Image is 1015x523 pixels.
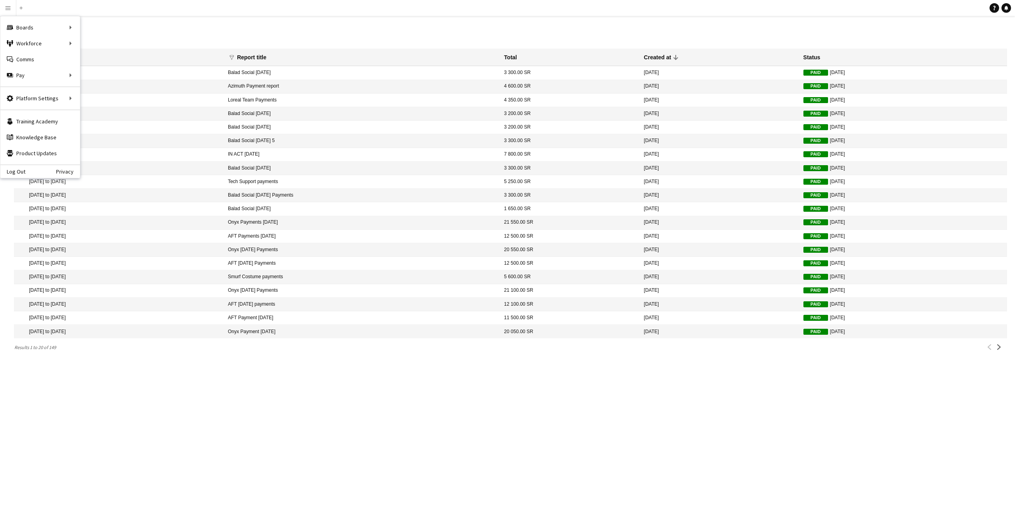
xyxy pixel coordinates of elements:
mat-cell: 3 300.00 SR [500,189,640,202]
mat-cell: [DATE] [640,80,799,94]
mat-cell: [DATE] [799,202,1007,216]
mat-cell: [DATE] to [DATE] [14,257,224,270]
mat-cell: [DATE] [640,311,799,325]
mat-cell: [DATE] to [DATE] [14,298,224,311]
mat-cell: Balad Social [DATE] Payments [224,189,500,202]
mat-cell: Onyx [DATE] Payments [224,243,500,257]
a: Comms [0,51,80,67]
span: Results 1 to 20 of 149 [14,344,59,350]
span: Paid [803,206,828,212]
div: Report title [237,54,266,61]
mat-cell: 21 550.00 SR [500,216,640,230]
div: Platform Settings [0,90,80,106]
mat-cell: Balad Social [DATE] [224,121,500,134]
mat-cell: [DATE] to [DATE] [14,148,224,162]
mat-cell: Onyx Payment [DATE] [224,325,500,338]
span: Paid [803,124,828,130]
mat-cell: Tech Support payments [224,175,500,189]
mat-cell: 3 200.00 SR [500,107,640,121]
div: Total [504,54,517,61]
span: Paid [803,111,828,117]
div: Boards [0,20,80,35]
mat-cell: [DATE] [799,94,1007,107]
mat-cell: [DATE] [640,325,799,338]
mat-cell: Balad Social [DATE] [224,202,500,216]
span: Paid [803,329,828,335]
mat-cell: AFT Payment [DATE] [224,311,500,325]
mat-cell: [DATE] to [DATE] [14,270,224,284]
mat-cell: [DATE] [799,216,1007,230]
span: Paid [803,151,828,157]
mat-cell: [DATE] [640,134,799,148]
mat-cell: [DATE] [799,270,1007,284]
mat-cell: 4 600.00 SR [500,80,640,94]
mat-cell: Onyx [DATE] Payments [224,284,500,298]
mat-cell: [DATE] [799,243,1007,257]
mat-cell: [DATE] to [DATE] [14,230,224,243]
div: Pay [0,67,80,83]
mat-cell: [DATE] to [DATE] [14,311,224,325]
span: Paid [803,219,828,225]
mat-cell: [DATE] [799,66,1007,80]
mat-cell: [DATE] [640,202,799,216]
span: Paid [803,83,828,89]
mat-cell: 20 050.00 SR [500,325,640,338]
span: Paid [803,247,828,253]
mat-cell: [DATE] [799,284,1007,298]
mat-cell: IN ACT [DATE] [224,148,500,162]
a: Product Updates [0,145,80,161]
mat-cell: [DATE] [640,148,799,162]
mat-cell: [DATE] [640,270,799,284]
mat-cell: [DATE] [640,189,799,202]
mat-cell: 20 550.00 SR [500,243,640,257]
mat-cell: 5 250.00 SR [500,175,640,189]
mat-cell: [DATE] [640,257,799,270]
mat-cell: [DATE] [640,230,799,243]
mat-cell: [DATE] to [DATE] [14,202,224,216]
mat-cell: Smurf Costume payments [224,270,500,284]
mat-cell: Balad Social [DATE] [224,66,500,80]
mat-cell: [DATE] [799,175,1007,189]
mat-cell: 7 800.00 SR [500,148,640,162]
mat-cell: 3 300.00 SR [500,162,640,175]
mat-cell: 12 500.00 SR [500,257,640,270]
mat-cell: [DATE] [799,134,1007,148]
mat-cell: [DATE] [799,189,1007,202]
mat-cell: Balad Social [DATE] [224,162,500,175]
mat-cell: Onyx Payments [DATE] [224,216,500,230]
mat-cell: [DATE] to [DATE] [14,175,224,189]
mat-cell: AFT [DATE] payments [224,298,500,311]
mat-cell: [DATE] to [DATE] [14,80,224,94]
mat-cell: [DATE] [799,148,1007,162]
mat-cell: [DATE] to [DATE] [14,121,224,134]
mat-cell: [DATE] to [DATE] [14,107,224,121]
span: Paid [803,301,828,307]
span: Paid [803,274,828,280]
div: Status [803,54,821,61]
mat-cell: [DATE] [640,284,799,298]
span: Paid [803,192,828,198]
mat-cell: [DATE] [799,121,1007,134]
mat-cell: [DATE] to [DATE] [14,66,224,80]
mat-cell: 3 300.00 SR [500,66,640,80]
mat-cell: [DATE] [640,175,799,189]
mat-cell: AFT Payments [DATE] [224,230,500,243]
mat-cell: 5 600.00 SR [500,270,640,284]
mat-cell: 3 200.00 SR [500,121,640,134]
mat-cell: [DATE] [799,107,1007,121]
mat-cell: [DATE] to [DATE] [14,134,224,148]
span: Paid [803,70,828,76]
div: Created at [644,54,678,61]
span: Paid [803,179,828,185]
mat-cell: Balad Social [DATE] 5 [224,134,500,148]
mat-cell: 12 500.00 SR [500,230,640,243]
mat-cell: [DATE] [799,298,1007,311]
mat-cell: [DATE] [640,107,799,121]
mat-cell: [DATE] to [DATE] [14,284,224,298]
mat-cell: [DATE] [799,230,1007,243]
a: Log Out [0,168,25,175]
a: Privacy [56,168,80,175]
mat-cell: 1 650.00 SR [500,202,640,216]
mat-cell: [DATE] [640,66,799,80]
a: Knowledge Base [0,129,80,145]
